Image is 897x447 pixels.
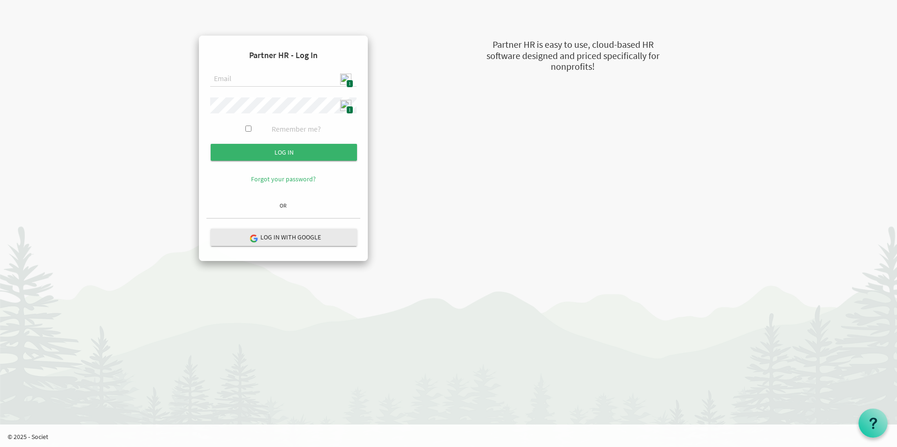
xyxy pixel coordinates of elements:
img: google-logo.png [249,234,258,242]
span: 1 [346,80,353,88]
p: © 2025 - Societ [8,432,897,441]
input: Email [210,71,357,87]
button: Log in with Google [211,229,357,246]
span: 1 [346,106,353,114]
img: npw-badge-icon.svg [340,74,351,85]
img: npw-badge-icon.svg [340,100,351,111]
a: Forgot your password? [251,175,316,183]
h4: Partner HR - Log In [206,43,360,67]
div: Partner HR is easy to use, cloud-based HR [439,38,707,52]
div: software designed and priced specifically for [439,49,707,63]
div: nonprofits! [439,60,707,74]
label: Remember me? [272,124,321,134]
input: Log in [211,144,357,161]
h6: OR [206,202,360,209]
